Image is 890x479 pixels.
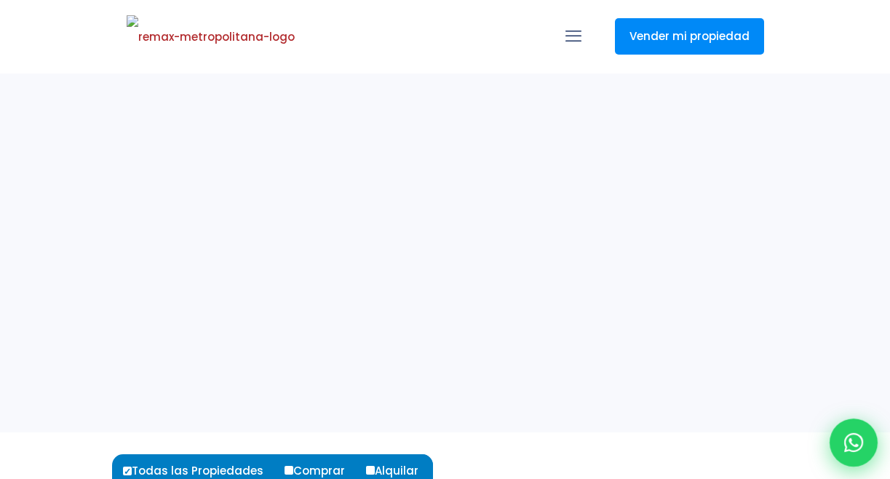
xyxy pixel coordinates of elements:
input: Comprar [285,466,293,475]
img: remax-metropolitana-logo [127,15,295,59]
a: mobile menu [561,24,586,49]
input: Todas las Propiedades [123,467,132,475]
a: Vender mi propiedad [615,18,764,55]
input: Alquilar [366,466,375,475]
